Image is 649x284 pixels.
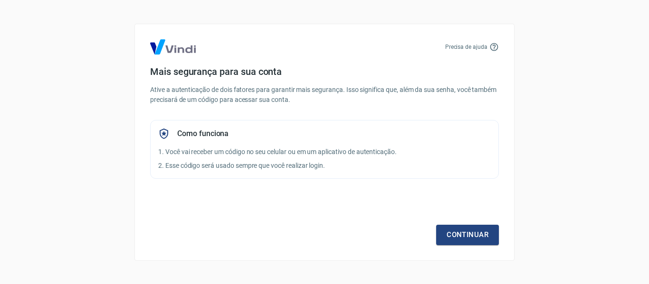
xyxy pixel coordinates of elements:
p: 2. Esse código será usado sempre que você realizar login. [158,161,491,171]
p: Precisa de ajuda [445,43,487,51]
a: Continuar [436,225,499,245]
h5: Como funciona [177,129,229,138]
p: Ative a autenticação de dois fatores para garantir mais segurança. Isso significa que, além da su... [150,85,499,105]
p: 1. Você vai receber um código no seu celular ou em um aplicativo de autenticação. [158,147,491,157]
h4: Mais segurança para sua conta [150,66,499,77]
img: Logo Vind [150,39,196,55]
